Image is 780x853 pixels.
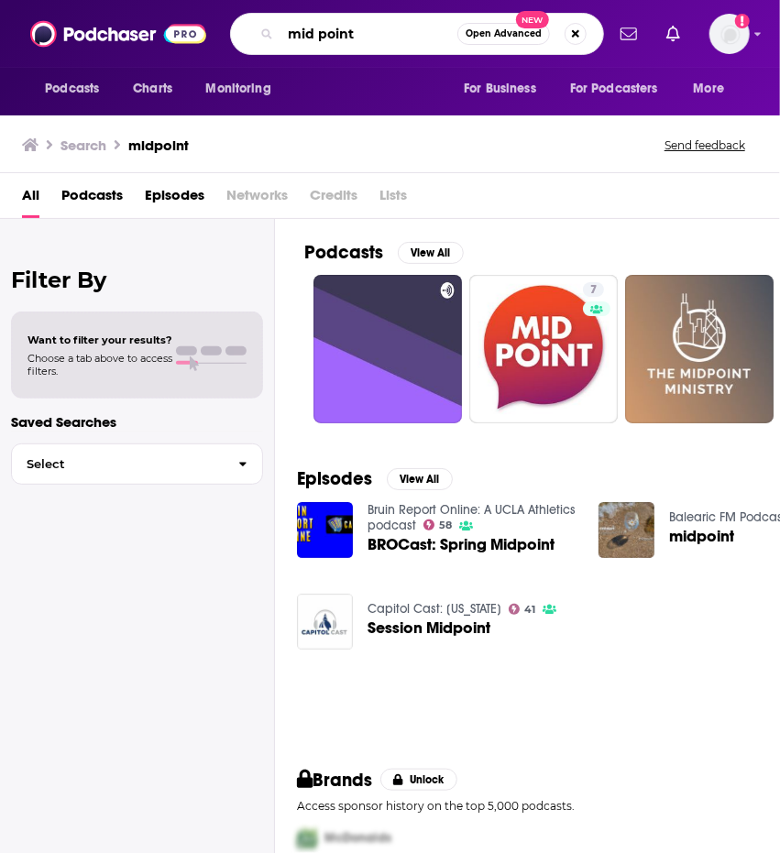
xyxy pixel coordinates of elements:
h2: Brands [297,769,373,792]
a: BROCast: Spring Midpoint [368,537,555,552]
button: open menu [681,71,748,106]
button: open menu [32,71,123,106]
img: BROCast: Spring Midpoint [297,502,353,558]
span: McDonalds [324,831,391,847]
a: Bruin Report Online: A UCLA Athletics podcast [368,502,576,533]
button: Send feedback [659,137,751,153]
span: Lists [379,180,407,218]
button: Unlock [380,769,458,791]
span: 7 [590,281,597,300]
p: Access sponsor history on the top 5,000 podcasts. [297,799,758,813]
span: Logged in as esmith_bg [709,14,750,54]
img: User Profile [709,14,750,54]
a: Capitol Cast: Illinois [368,601,501,617]
button: open menu [192,71,294,106]
a: Session Midpoint [368,620,490,636]
span: More [694,76,725,102]
button: open menu [558,71,685,106]
a: All [22,180,39,218]
span: Open Advanced [466,29,542,38]
span: 58 [439,521,452,530]
button: Open AdvancedNew [457,23,550,45]
a: midpoint [669,529,734,544]
a: 41 [509,604,536,615]
svg: Add a profile image [735,14,750,28]
span: For Business [464,76,536,102]
img: Session Midpoint [297,594,353,650]
h2: Podcasts [304,241,383,264]
span: Charts [133,76,172,102]
span: Choose a tab above to access filters. [27,352,172,377]
button: Show profile menu [709,14,750,54]
a: 58 [423,519,453,530]
button: View All [387,468,453,490]
a: 7 [583,282,604,297]
a: Episodes [145,180,204,218]
span: New [516,11,549,28]
button: open menu [451,71,559,106]
span: Monitoring [205,76,270,102]
a: Show notifications dropdown [613,18,644,49]
h3: Search [60,137,106,154]
span: For Podcasters [570,76,658,102]
img: Podchaser - Follow, Share and Rate Podcasts [30,16,206,51]
button: View All [398,242,464,264]
img: midpoint [599,502,654,558]
span: Credits [310,180,357,218]
h3: midpoint [128,137,189,154]
p: Saved Searches [11,413,263,431]
a: Show notifications dropdown [659,18,687,49]
h2: Filter By [11,267,263,293]
span: Podcasts [45,76,99,102]
button: Select [11,443,263,485]
span: Select [12,458,224,470]
div: Search podcasts, credits, & more... [230,13,604,55]
span: Want to filter your results? [27,334,172,346]
h2: Episodes [297,467,372,490]
a: PodcastsView All [304,241,464,264]
a: EpisodesView All [297,467,453,490]
span: 41 [524,606,535,614]
a: Podcasts [61,180,123,218]
span: Networks [226,180,288,218]
a: Charts [121,71,183,106]
input: Search podcasts, credits, & more... [280,19,457,49]
a: 7 [469,275,618,423]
